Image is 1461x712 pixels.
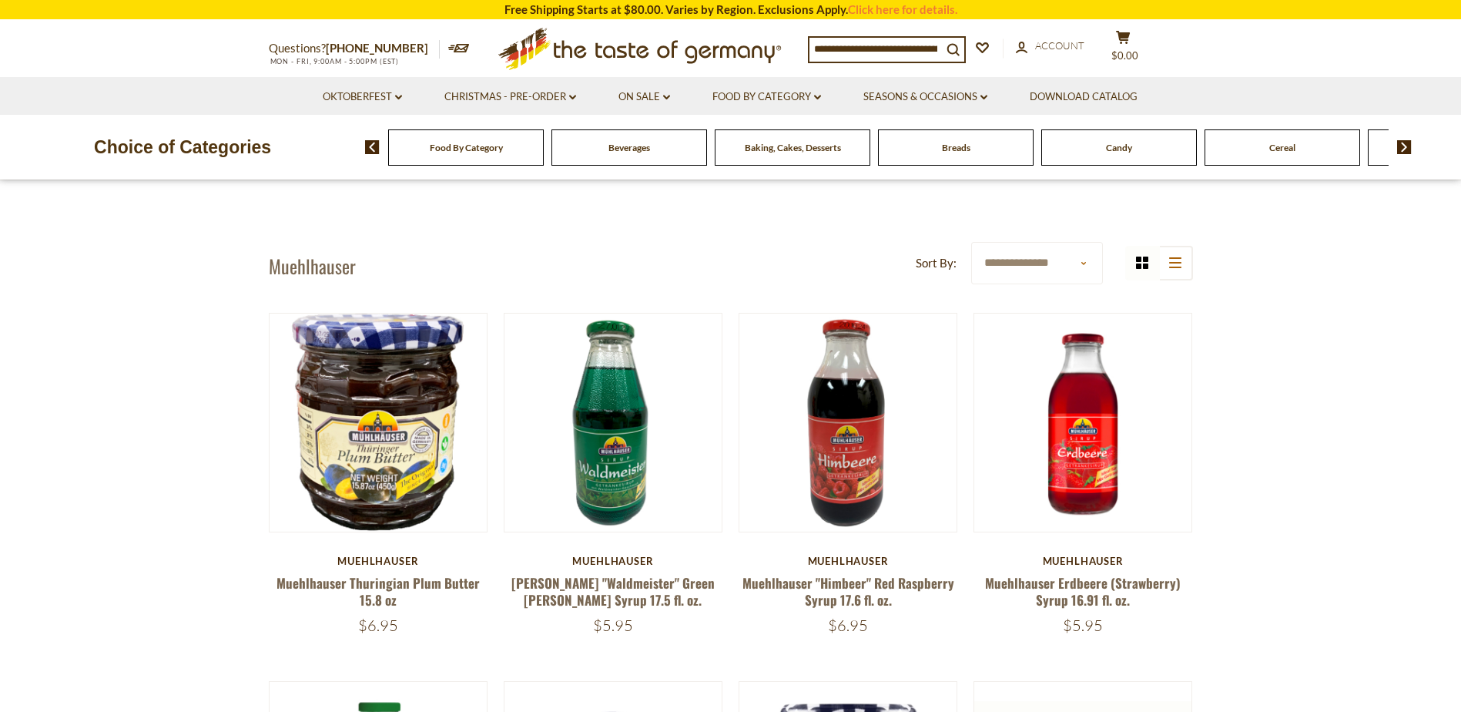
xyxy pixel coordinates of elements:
a: Muehlhauser "Himbeer" Red Raspberry Syrup 17.6 fl. oz. [742,573,954,609]
p: Questions? [269,39,440,59]
span: $5.95 [593,616,633,635]
a: Muehlhauser Erdbeere (Strawberry) Syrup 16.91 fl. oz. [985,573,1181,609]
img: Muehlhauser [974,314,1192,532]
a: Account [1016,38,1084,55]
div: Muehlhauser [504,555,723,567]
a: Click here for details. [848,2,957,16]
a: Baking, Cakes, Desserts [745,142,841,153]
a: Muehlhauser Thuringian Plum Butter 15.8 oz [276,573,480,609]
a: On Sale [618,89,670,106]
a: Breads [942,142,970,153]
a: [PERSON_NAME] "Waldmeister" Green [PERSON_NAME] Syrup 17.5 fl. oz. [511,573,715,609]
div: Muehlhauser [973,555,1193,567]
span: MON - FRI, 9:00AM - 5:00PM (EST) [269,57,400,65]
span: $0.00 [1111,49,1138,62]
button: $0.00 [1101,30,1147,69]
span: $6.95 [358,616,398,635]
a: Beverages [608,142,650,153]
a: Christmas - PRE-ORDER [444,89,576,106]
a: Food By Category [712,89,821,106]
span: $6.95 [828,616,868,635]
img: Muehlhauser [504,314,722,532]
a: Seasons & Occasions [863,89,987,106]
img: Muehlhauser [270,314,488,532]
span: Account [1035,39,1084,52]
a: [PHONE_NUMBER] [326,41,428,55]
div: Muehlhauser [739,555,958,567]
img: Muehlhauser [739,314,957,532]
a: Cereal [1269,142,1295,153]
a: Download Catalog [1030,89,1138,106]
a: Oktoberfest [323,89,402,106]
a: Candy [1106,142,1132,153]
span: $5.95 [1063,616,1103,635]
div: Muehlhauser [269,555,488,567]
img: previous arrow [365,140,380,154]
a: Food By Category [430,142,503,153]
img: next arrow [1397,140,1412,154]
label: Sort By: [916,254,957,273]
h1: Muehlhauser [269,254,356,277]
